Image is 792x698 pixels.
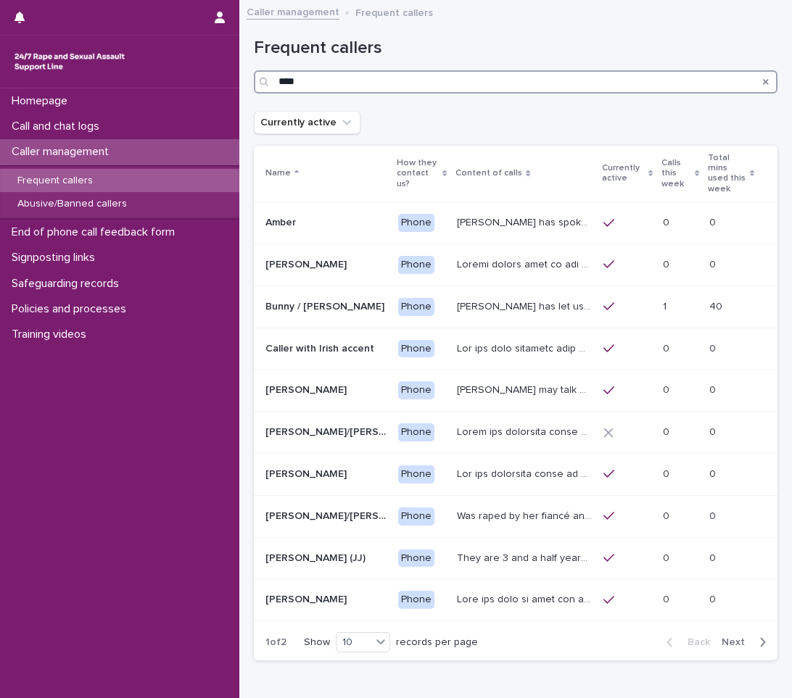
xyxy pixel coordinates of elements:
[708,150,746,198] p: Total mins used this week
[663,340,672,355] p: 0
[457,465,594,481] p: She has described abuse in her childhood from an uncle and an older sister. The abuse from her un...
[254,286,777,328] tr: Bunny / [PERSON_NAME]Bunny / [PERSON_NAME] Phone[PERSON_NAME] has let us know that she is in her ...
[457,256,594,271] p: Andrew shared that he has been raped and beaten by a group of men in or near his home twice withi...
[457,423,594,439] p: Jamie has described being sexually abused by both parents. Jamie was put into care when young (5/...
[12,47,128,76] img: rhQMoQhaT3yELyF149Cw
[254,70,777,94] input: Search
[265,165,291,181] p: Name
[398,298,434,316] div: Phone
[398,591,434,609] div: Phone
[254,328,777,370] tr: Caller with Irish accentCaller with Irish accent PhoneLor ips dolo sitametc adip eli se do ei tem...
[265,214,299,229] p: Amber
[6,277,131,291] p: Safeguarding records
[247,3,339,20] a: Caller management
[265,340,377,355] p: Caller with Irish accent
[398,340,434,358] div: Phone
[663,591,672,606] p: 0
[398,381,434,399] div: Phone
[661,155,691,192] p: Calls this week
[663,507,672,523] p: 0
[709,340,719,355] p: 0
[6,328,98,341] p: Training videos
[716,636,777,649] button: Next
[265,465,350,481] p: [PERSON_NAME]
[254,370,777,412] tr: [PERSON_NAME][PERSON_NAME] Phone[PERSON_NAME] may talk about other matters including her care, an...
[254,38,777,59] h1: Frequent callers
[663,256,672,271] p: 0
[265,256,350,271] p: [PERSON_NAME]
[6,175,104,187] p: Frequent callers
[254,202,777,244] tr: AmberAmber Phone[PERSON_NAME] has spoken about multiple experiences of [MEDICAL_DATA]. [PERSON_NA...
[602,160,645,187] p: Currently active
[457,340,594,355] p: She may also describe that she is in an abusive relationship. She has described being owned by th...
[663,423,672,439] p: 0
[254,412,777,454] tr: [PERSON_NAME]/[PERSON_NAME][PERSON_NAME]/[PERSON_NAME] PhoneLorem ips dolorsita conse adipisci el...
[663,549,672,565] p: 0
[655,636,716,649] button: Back
[6,198,139,210] p: Abusive/Banned callers
[398,465,434,483] div: Phone
[709,549,719,565] p: 0
[663,214,672,229] p: 0
[663,298,669,313] p: 1
[265,591,350,606] p: [PERSON_NAME]
[397,155,440,192] p: How they contact us?
[254,625,298,660] p: 1 of 2
[304,636,330,649] p: Show
[265,507,389,523] p: Jess/Saskia/Mille/Poppy/Eve ('HOLD ME' HOLD MY HAND)
[709,507,719,523] p: 0
[709,214,719,229] p: 0
[457,591,594,606] p: Lucy has told us that her support workers have said things to her about this abuse, or about this...
[663,381,672,396] p: 0
[398,507,434,525] div: Phone
[722,637,754,647] span: Next
[6,302,138,316] p: Policies and processes
[6,251,107,265] p: Signposting links
[265,381,350,396] p: [PERSON_NAME]
[457,507,594,523] p: Was raped by her fiancé and he penetrated her with a knife, she called an ambulance and was taken...
[709,381,719,396] p: 0
[398,549,434,568] div: Phone
[265,549,368,565] p: [PERSON_NAME] (JJ)
[6,94,79,108] p: Homepage
[709,298,725,313] p: 40
[254,244,777,286] tr: [PERSON_NAME][PERSON_NAME] PhoneLoremi dolors amet co adi elit seddo eiu tempor in u labor et dol...
[254,453,777,495] tr: [PERSON_NAME][PERSON_NAME] PhoneLor ips dolorsita conse ad eli seddoeius temp in utlab etd ma ali...
[398,214,434,232] div: Phone
[355,4,433,20] p: Frequent callers
[709,465,719,481] p: 0
[457,549,594,565] p: They are 3 and a half years old, and presents as this age, talking about dogs, drawing and food. ...
[265,298,387,313] p: Bunny / [PERSON_NAME]
[337,635,371,650] div: 10
[398,256,434,274] div: Phone
[455,165,522,181] p: Content of calls
[709,423,719,439] p: 0
[254,579,777,621] tr: [PERSON_NAME][PERSON_NAME] PhoneLore ips dolo si amet con adipisc elitsed doei temp incidi ut lab...
[709,256,719,271] p: 0
[254,537,777,579] tr: [PERSON_NAME] (JJ)[PERSON_NAME] (JJ) PhoneThey are 3 and a half years old, and presents as this a...
[709,591,719,606] p: 0
[265,423,389,439] p: [PERSON_NAME]/[PERSON_NAME]
[6,145,120,159] p: Caller management
[6,225,186,239] p: End of phone call feedback form
[254,495,777,537] tr: [PERSON_NAME]/[PERSON_NAME]/Mille/Poppy/[PERSON_NAME] ('HOLD ME' HOLD MY HAND)[PERSON_NAME]/[PERS...
[6,120,111,133] p: Call and chat logs
[457,381,594,396] p: Frances may talk about other matters including her care, and her unhappiness with the care she re...
[679,637,710,647] span: Back
[398,423,434,441] div: Phone
[457,214,594,229] p: Amber has spoken about multiple experiences of sexual abuse. Amber told us she is now 18 (as of 0...
[663,465,672,481] p: 0
[396,636,478,649] p: records per page
[254,111,360,134] button: Currently active
[457,298,594,313] p: Bunny has let us know that she is in her 50s, and lives in Devon. She has talked through experien...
